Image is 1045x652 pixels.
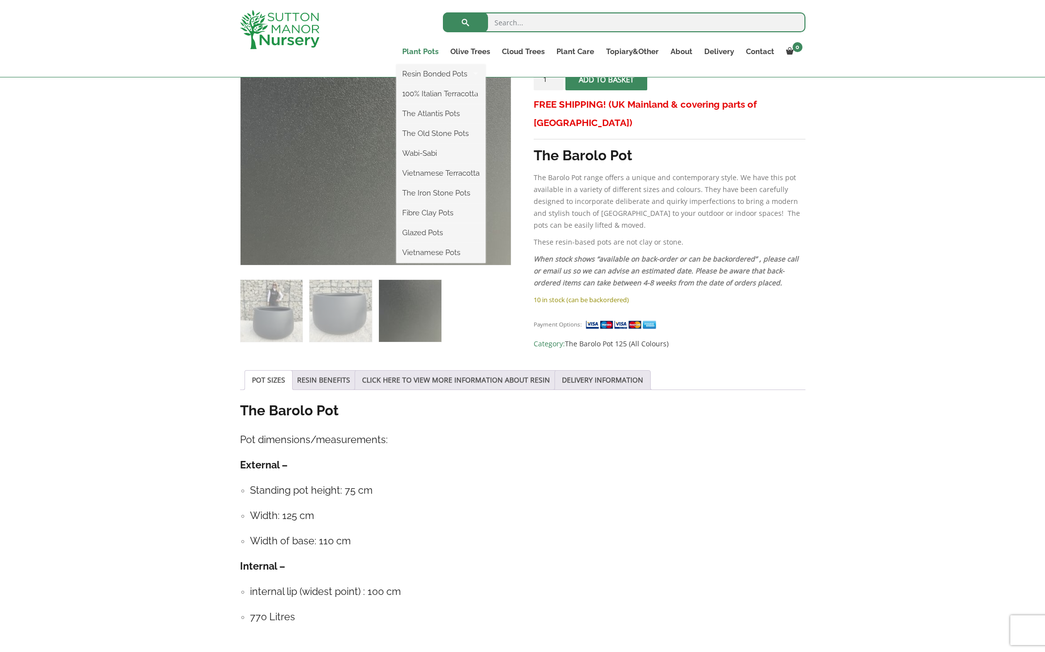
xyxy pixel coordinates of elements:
button: Add to basket [565,68,647,90]
a: The Barolo Pot 125 (All Colours) [565,339,669,348]
a: Resin Bonded Pots [396,66,486,81]
p: These resin-based pots are not clay or stone. [534,236,805,248]
a: Glazed Pots [396,225,486,240]
p: The Barolo Pot range offers a unique and contemporary style. We have this pot available in a vari... [534,172,805,231]
small: Payment Options: [534,321,582,328]
a: 100% Italian Terracotta [396,86,486,101]
a: The Old Stone Pots [396,126,486,141]
a: POT SIZES [252,371,285,390]
img: payment supported [585,320,660,330]
a: Contact [740,45,780,59]
a: The Atlantis Pots [396,106,486,121]
h4: Width of base: 110 cm [250,533,805,549]
a: RESIN BENEFITS [297,371,350,390]
input: Product quantity [534,68,563,90]
h4: Width: 125 cm [250,508,805,523]
h3: FREE SHIPPING! (UK Mainland & covering parts of [GEOGRAPHIC_DATA]) [534,95,805,132]
input: Search... [443,12,805,32]
a: About [665,45,698,59]
a: Topiary&Other [600,45,665,59]
em: When stock shows “available on back-order or can be backordered” , please call or email us so we ... [534,254,799,287]
a: Wabi-Sabi [396,146,486,161]
p: 10 in stock (can be backordered) [534,294,805,306]
a: CLICK HERE TO VIEW MORE INFORMATION ABOUT RESIN [362,371,550,390]
span: Category: [534,338,805,350]
a: 0 [780,45,805,59]
img: logo [240,10,319,49]
a: Olive Trees [444,45,496,59]
span: 0 [793,42,802,52]
h4: Standing pot height: 75 cm [250,483,805,498]
a: Plant Pots [396,45,444,59]
h4: internal lip (widest point) : 100 cm [250,584,805,599]
a: Delivery [698,45,740,59]
img: The Barolo Pot 125 Colour Charcoal - Image 3 [379,280,441,342]
strong: The Barolo Pot [240,402,339,419]
strong: The Barolo Pot [534,147,632,164]
h4: 770 Litres [250,609,805,625]
a: Cloud Trees [496,45,551,59]
strong: External – [240,459,288,471]
a: DELIVERY INFORMATION [562,371,643,390]
img: The Barolo Pot 125 Colour Charcoal - Image 2 [309,280,371,342]
a: The Iron Stone Pots [396,186,486,200]
a: Vietnamese Terracotta [396,166,486,181]
strong: Internal – [240,560,285,572]
a: Plant Care [551,45,600,59]
a: Vietnamese Pots [396,245,486,260]
img: The Barolo Pot 125 Colour Charcoal [241,280,303,342]
a: Fibre Clay Pots [396,205,486,220]
h4: Pot dimensions/measurements: [240,432,805,448]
